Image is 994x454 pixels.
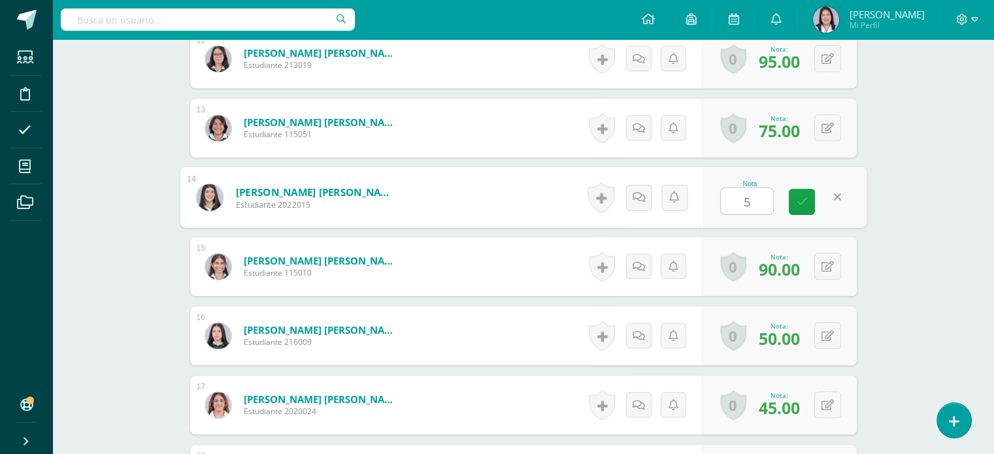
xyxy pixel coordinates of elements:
[849,20,924,31] span: Mi Perfil
[244,393,401,406] a: [PERSON_NAME] [PERSON_NAME]
[235,199,397,210] span: Estudiante 2022015
[759,327,800,349] span: 50.00
[720,390,746,420] a: 0
[205,115,231,141] img: 5f5b390559614f89dcf80695e14bc2e8.png
[720,44,746,74] a: 0
[244,254,401,267] a: [PERSON_NAME] [PERSON_NAME]
[244,46,401,59] a: [PERSON_NAME] [PERSON_NAME]
[759,391,800,400] div: Nota:
[720,180,780,187] div: Nota
[721,188,773,214] input: 0-100.0
[244,323,401,336] a: [PERSON_NAME] [PERSON_NAME]
[235,185,397,199] a: [PERSON_NAME] [PERSON_NAME]
[244,59,401,71] span: Estudiante 213019
[244,406,401,417] span: Estudiante 2020024
[759,50,800,73] span: 95.00
[759,44,800,54] div: Nota:
[759,114,800,123] div: Nota:
[244,267,401,278] span: Estudiante 115010
[759,252,800,261] div: Nota:
[205,323,231,349] img: 25e86d1bb50f10c6ee8c651c25b70a71.png
[759,397,800,419] span: 45.00
[61,8,355,31] input: Busca un usuario...
[205,392,231,418] img: f8819a8d6f7be9adb4f4c937709c5e19.png
[720,251,746,282] a: 0
[205,46,231,72] img: 07f72299047296dc8baa6628d0fb2535.png
[244,336,401,348] span: Estudiante 216009
[759,258,800,280] span: 90.00
[759,321,800,331] div: Nota:
[244,129,401,140] span: Estudiante 115051
[205,253,231,280] img: f3f9cbc3d81b1accc1e4e01e40203a5e.png
[813,7,839,33] img: f694820f4938eda63754dc7830486a17.png
[196,184,223,210] img: 6ec10e37d3cdb4797dfcafd01be6b3a8.png
[759,120,800,142] span: 75.00
[244,116,401,129] a: [PERSON_NAME] [PERSON_NAME]
[720,113,746,143] a: 0
[849,8,924,21] span: [PERSON_NAME]
[720,321,746,351] a: 0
